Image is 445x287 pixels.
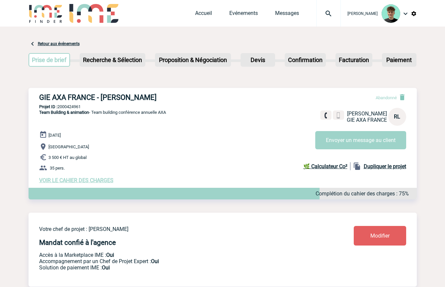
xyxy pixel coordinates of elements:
[275,10,299,19] a: Messages
[323,112,329,118] img: fixe.png
[48,144,89,149] span: [GEOGRAPHIC_DATA]
[285,54,325,66] p: Confirmation
[50,166,65,171] span: 35 pers.
[370,233,390,239] span: Modifier
[156,54,230,66] p: Proposition & Négociation
[39,226,315,232] p: Votre chef de projet : [PERSON_NAME]
[102,264,110,271] b: Oui
[29,104,417,109] p: 2000424961
[80,54,145,66] p: Recherche & Sélection
[241,54,274,66] p: Devis
[39,252,315,258] p: Accès à la Marketplace IME :
[347,11,378,16] span: [PERSON_NAME]
[39,264,315,271] p: Conformité aux process achat client, Prise en charge de la facturation, Mutualisation de plusieur...
[29,4,63,23] img: IME-Finder
[39,93,238,102] h3: GIE AXA FRANCE - [PERSON_NAME]
[29,54,70,66] p: Prise de brief
[347,110,387,117] span: [PERSON_NAME]
[229,10,258,19] a: Evénements
[106,252,114,258] b: Oui
[364,163,406,170] b: Dupliquer le projet
[382,4,400,23] img: 131612-0.png
[195,10,212,19] a: Accueil
[383,54,416,66] p: Paiement
[48,155,87,160] span: 3 500 € HT au global
[48,133,61,138] span: [DATE]
[151,258,159,264] b: Oui
[353,162,361,170] img: file_copy-black-24dp.png
[336,54,372,66] p: Facturation
[39,258,315,264] p: Prestation payante
[38,41,80,46] a: Retour aux événements
[39,239,116,247] h4: Mandat confié à l'agence
[39,104,57,109] b: Projet ID :
[303,162,350,170] a: 🌿 Calculateur Co²
[39,110,166,115] span: - Team building conférence annuelle AXA
[303,163,347,170] b: 🌿 Calculateur Co²
[39,177,113,183] a: VOIR LE CAHIER DES CHARGES
[39,110,89,115] span: Team Building & animation
[347,117,387,123] span: GIE AXA FRANCE
[394,113,400,120] span: RL
[335,112,341,118] img: portable.png
[315,131,406,149] button: Envoyer un message au client
[376,95,397,100] span: Abandonné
